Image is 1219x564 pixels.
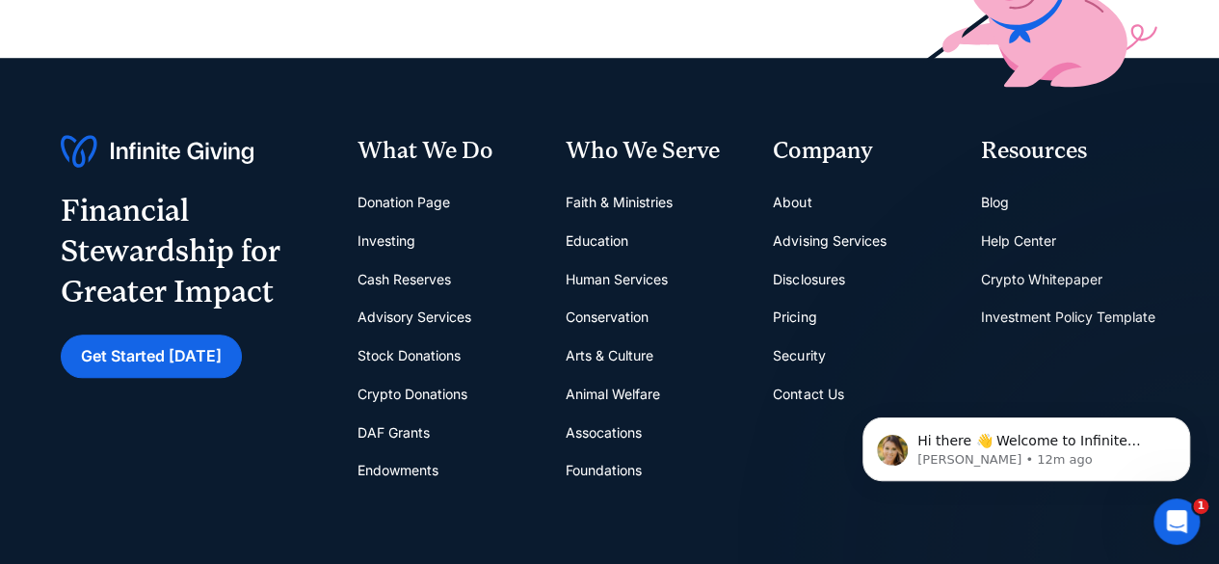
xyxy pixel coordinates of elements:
[773,260,844,299] a: Disclosures
[773,336,825,375] a: Security
[61,191,327,311] div: Financial Stewardship for Greater Impact
[566,451,642,490] a: Foundations
[981,135,1158,168] div: Resources
[1193,498,1208,514] span: 1
[773,375,843,414] a: Contact Us
[773,298,816,336] a: Pricing
[61,335,242,378] a: Get Started [DATE]
[566,260,668,299] a: Human Services
[773,183,811,222] a: About
[981,222,1056,260] a: Help Center
[566,336,653,375] a: Arts & Culture
[358,451,438,490] a: Endowments
[566,183,673,222] a: Faith & Ministries
[981,298,1155,336] a: Investment Policy Template
[358,183,450,222] a: Donation Page
[834,377,1219,512] iframe: Intercom notifications message
[358,222,415,260] a: Investing
[358,336,461,375] a: Stock Donations
[566,375,660,414] a: Animal Welfare
[773,135,950,168] div: Company
[358,375,467,414] a: Crypto Donations
[981,183,1009,222] a: Blog
[358,414,430,452] a: DAF Grants
[566,298,649,336] a: Conservation
[566,414,642,452] a: Assocations
[1153,498,1200,545] iframe: Intercom live chat
[566,222,628,260] a: Education
[358,135,535,168] div: What We Do
[358,298,471,336] a: Advisory Services
[981,260,1102,299] a: Crypto Whitepaper
[358,260,451,299] a: Cash Reserves
[566,135,743,168] div: Who We Serve
[773,222,886,260] a: Advising Services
